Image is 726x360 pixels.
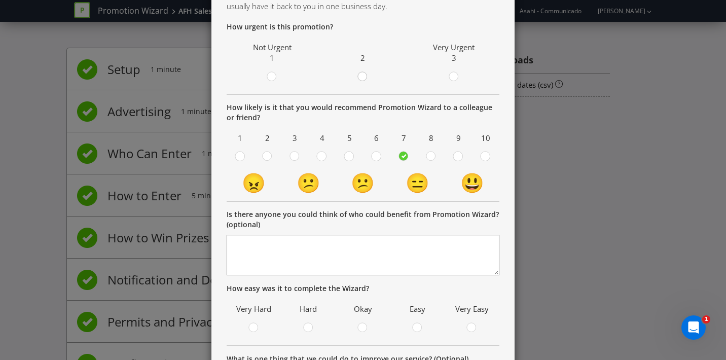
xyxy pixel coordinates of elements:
td: 😕 [281,169,336,196]
span: Okay [341,301,385,317]
span: 3 [284,130,306,146]
span: Very Easy [450,301,494,317]
td: 😃 [445,169,499,196]
span: 3 [452,53,456,63]
span: Very Hard [232,301,276,317]
span: 1 [270,53,274,63]
td: 😠 [227,169,281,196]
span: Not Urgent [253,42,292,52]
span: 8 [420,130,443,146]
span: 7 [393,130,415,146]
p: How likely is it that you would recommend Promotion Wizard to a colleague or friend? [227,102,499,123]
span: 10 [475,130,497,146]
td: 😑 [390,169,445,196]
td: 😕 [336,169,390,196]
span: 9 [447,130,469,146]
span: 6 [366,130,388,146]
span: 2 [360,53,365,63]
span: Easy [395,301,440,317]
span: 1 [229,130,251,146]
span: 1 [702,315,710,323]
p: Is there anyone you could think of who could benefit from Promotion Wizard? (optional) [227,209,499,230]
p: How easy was it to complete the Wizard? [227,283,499,294]
p: How urgent is this promotion? [227,22,499,32]
iframe: Intercom live chat [681,315,706,340]
span: 4 [311,130,333,146]
span: 2 [257,130,279,146]
span: 5 [338,130,360,146]
span: Very Urgent [433,42,475,52]
span: Hard [286,301,331,317]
